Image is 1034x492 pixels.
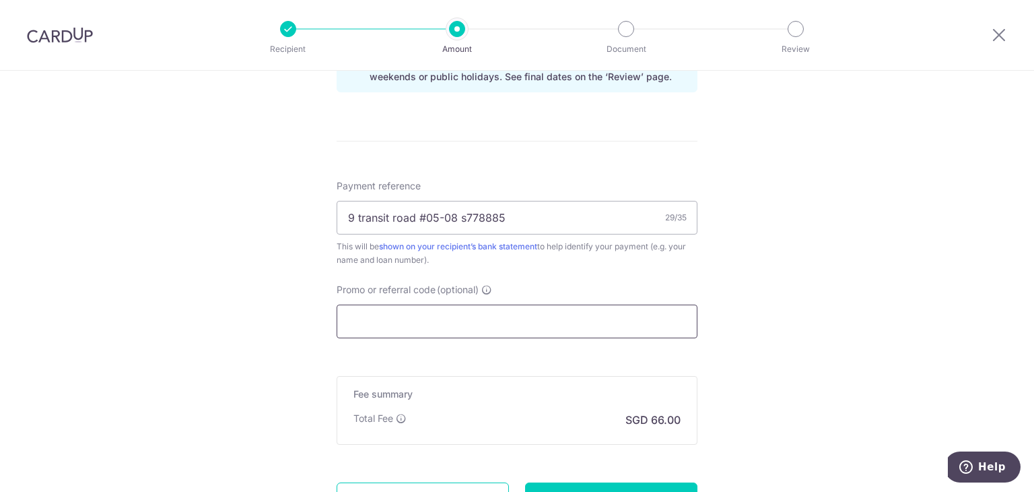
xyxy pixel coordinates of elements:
p: SGD 66.00 [625,412,681,428]
iframe: Opens a widget where you can find more information [948,452,1021,485]
div: This will be to help identify your payment (e.g. your name and loan number). [337,240,697,267]
a: shown on your recipient’s bank statement [379,241,537,251]
p: Amount [407,42,507,56]
p: Recipient [238,42,338,56]
p: Review [746,42,846,56]
span: (optional) [437,283,479,297]
p: Document [576,42,676,56]
span: Payment reference [337,179,421,193]
p: Total Fee [353,412,393,425]
img: CardUp [27,27,93,43]
span: Promo or referral code [337,283,436,297]
h5: Fee summary [353,388,681,401]
div: 29/35 [665,211,687,224]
